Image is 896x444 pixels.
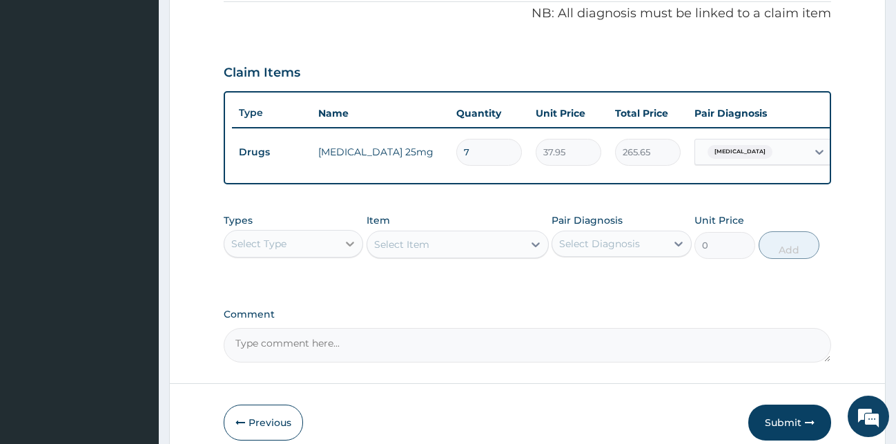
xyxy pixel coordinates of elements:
th: Name [311,99,449,127]
button: Add [759,231,819,259]
label: Pair Diagnosis [552,213,623,227]
button: Submit [748,405,831,441]
td: Drugs [232,139,311,165]
div: Select Diagnosis [559,237,640,251]
label: Types [224,215,253,226]
td: [MEDICAL_DATA] 25mg [311,138,449,166]
th: Quantity [449,99,529,127]
button: Previous [224,405,303,441]
textarea: Type your message and hit 'Enter' [7,297,263,345]
label: Unit Price [694,213,744,227]
th: Unit Price [529,99,608,127]
th: Pair Diagnosis [688,99,839,127]
p: NB: All diagnosis must be linked to a claim item [224,5,832,23]
label: Comment [224,309,832,320]
th: Type [232,100,311,126]
th: Total Price [608,99,688,127]
div: Select Type [231,237,286,251]
h3: Claim Items [224,66,300,81]
span: We're online! [80,134,191,273]
span: [MEDICAL_DATA] [708,145,772,159]
div: Chat with us now [72,77,232,95]
label: Item [367,213,390,227]
div: Minimize live chat window [226,7,260,40]
img: d_794563401_company_1708531726252_794563401 [26,69,56,104]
